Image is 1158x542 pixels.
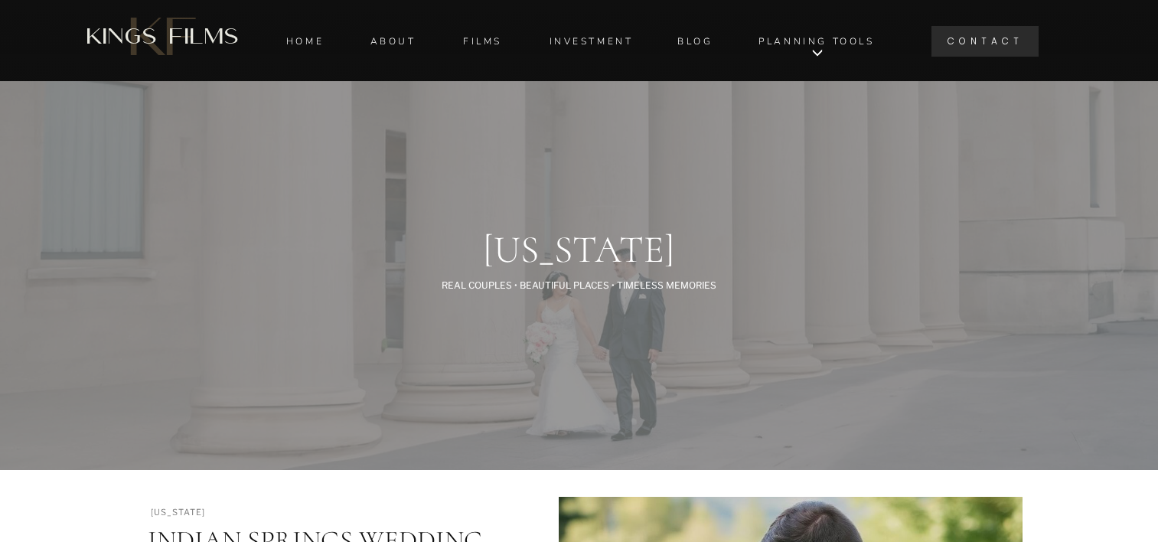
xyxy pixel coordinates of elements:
[151,507,206,518] a: [US_STATE]
[223,229,936,271] h1: [US_STATE]
[368,280,791,289] p: Real couples • beautiful places • Timeless Memories
[153,10,210,56] p: F
[118,10,175,54] p: K
[457,31,509,51] a: FILMS
[369,31,418,51] a: About
[935,26,1036,57] a: CONTACT
[281,31,330,51] a: HOME
[81,18,244,56] a: Kings Films
[756,31,878,51] a: PLANNING TOOLS
[674,31,717,51] a: Blog
[548,31,635,51] a: INVESTMENT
